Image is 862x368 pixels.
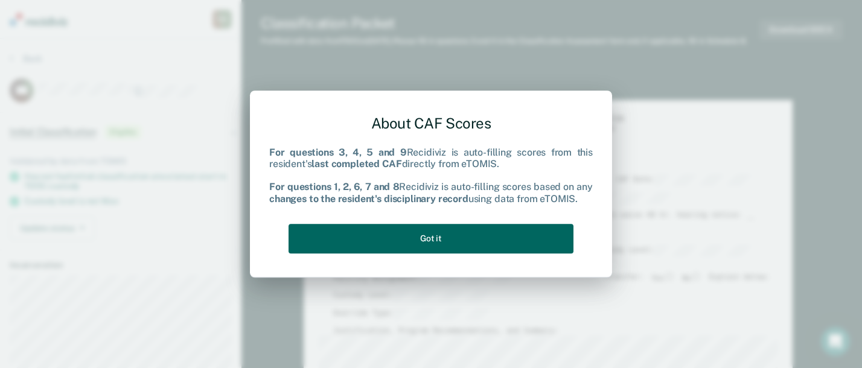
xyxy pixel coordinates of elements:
[269,147,407,158] b: For questions 3, 4, 5 and 9
[269,182,399,193] b: For questions 1, 2, 6, 7 and 8
[311,158,401,170] b: last completed CAF
[289,224,573,253] button: Got it
[269,105,593,142] div: About CAF Scores
[269,147,593,205] div: Recidiviz is auto-filling scores from this resident's directly from eTOMIS. Recidiviz is auto-fil...
[269,193,468,205] b: changes to the resident's disciplinary record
